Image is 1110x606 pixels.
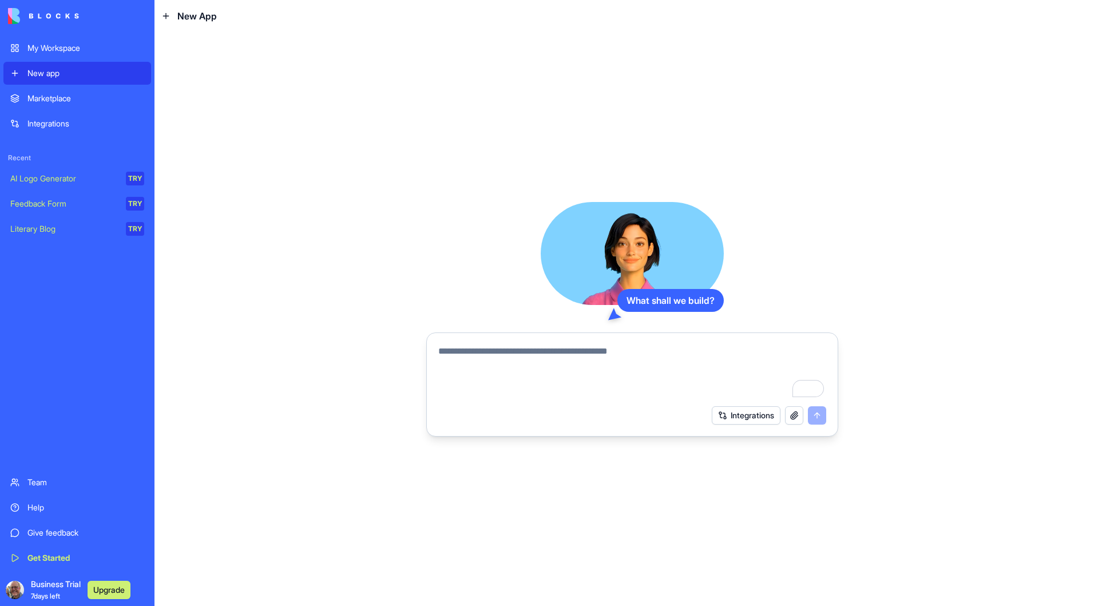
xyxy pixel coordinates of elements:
a: My Workspace [3,37,151,60]
button: Integrations [712,406,780,425]
button: Upgrade [88,581,130,599]
div: Get Started [27,552,144,564]
a: New app [3,62,151,85]
div: AI Logo Generator [10,173,118,184]
a: Literary BlogTRY [3,217,151,240]
span: 7 days left [31,592,60,600]
div: Marketplace [27,93,144,104]
div: My Workspace [27,42,144,54]
img: logo [8,8,79,24]
div: What shall we build? [617,289,724,312]
a: AI Logo GeneratorTRY [3,167,151,190]
div: Feedback Form [10,198,118,209]
div: TRY [126,222,144,236]
span: New App [177,9,217,23]
div: Team [27,477,144,488]
span: Business Trial [31,579,81,601]
div: TRY [126,197,144,211]
div: Give feedback [27,527,144,538]
div: TRY [126,172,144,185]
a: Team [3,471,151,494]
div: Help [27,502,144,513]
a: Give feedback [3,521,151,544]
div: Literary Blog [10,223,118,235]
img: ACg8ocJoZ--3nPy3YNcbeWgcUlEZso3V16ts8-9rhSiQCzdDOu8ZkfNycw=s96-c [6,581,24,599]
a: Feedback FormTRY [3,192,151,215]
a: Marketplace [3,87,151,110]
a: Get Started [3,546,151,569]
div: New app [27,68,144,79]
a: Help [3,496,151,519]
a: Integrations [3,112,151,135]
textarea: To enrich screen reader interactions, please activate Accessibility in Grammarly extension settings [438,344,826,399]
span: Recent [3,153,151,163]
div: Integrations [27,118,144,129]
